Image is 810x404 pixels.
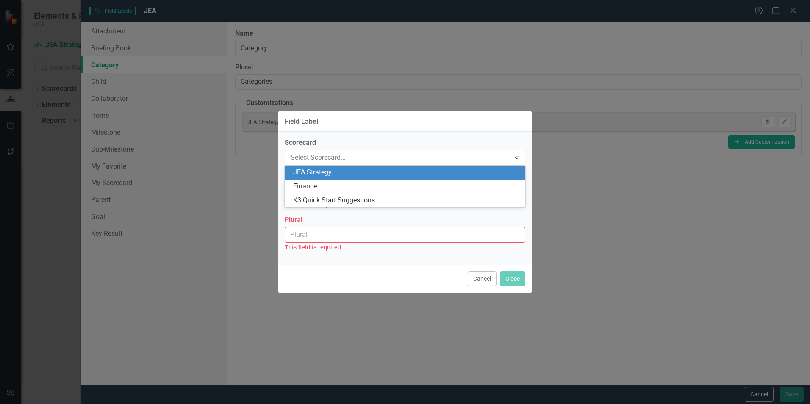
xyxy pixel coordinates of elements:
[285,215,525,225] label: Plural
[468,271,497,286] button: Cancel
[293,196,520,205] div: K3 Quick Start Suggestions
[285,227,525,243] input: Plural
[293,168,520,177] div: JEA Strategy
[285,118,318,125] div: Field Label
[500,271,525,286] button: Close
[293,182,520,191] div: Finance
[285,138,525,148] label: Scorecard
[285,243,525,252] div: This field is required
